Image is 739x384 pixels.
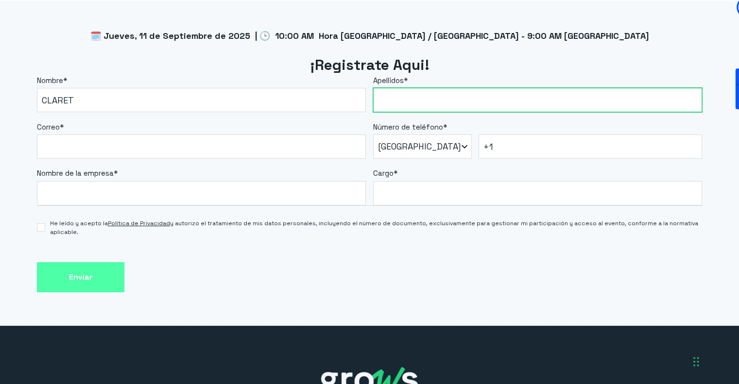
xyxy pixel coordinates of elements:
span: Correo [37,122,60,132]
span: Nombre [37,76,63,85]
input: Enviar [37,262,124,293]
span: 🗓️ Jueves, 11 de Septiembre de 2025 | 🕒 10:00 AM Hora [GEOGRAPHIC_DATA] / [GEOGRAPHIC_DATA] - 9:0... [90,30,649,41]
div: Widget de chat [565,260,739,384]
span: He leído y acepto la y autorizo el tratamiento de mis datos personales, incluyendo el número de d... [50,219,702,236]
span: Cargo [373,168,394,178]
span: Nombre de la empresa [37,168,114,178]
h2: ¡Registrate Aqui! [37,55,702,75]
span: Número de teléfono [373,122,443,132]
a: Política de Privacidad [108,219,170,227]
span: Apellidos [373,76,404,85]
input: He leído y acepto laPolítica de Privacidady autorizo el tratamiento de mis datos personales, incl... [37,223,45,232]
iframe: Chat Widget [565,260,739,384]
div: Arrastrar [693,347,699,376]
